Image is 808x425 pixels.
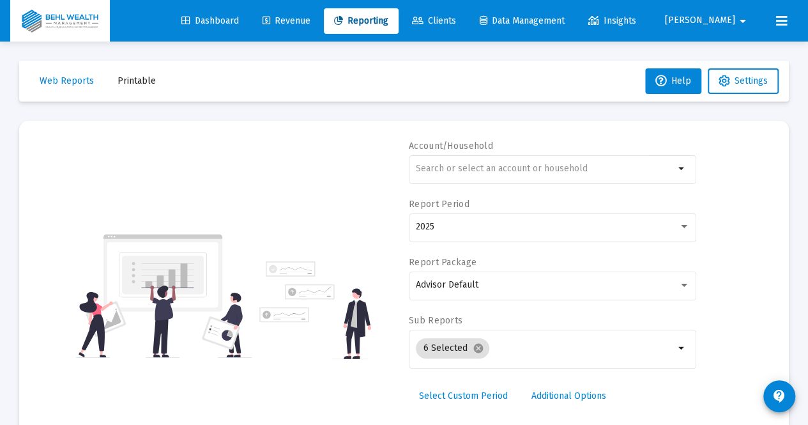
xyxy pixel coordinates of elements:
[655,75,691,86] span: Help
[259,261,371,359] img: reporting-alt
[402,8,466,34] a: Clients
[416,221,434,232] span: 2025
[469,8,575,34] a: Data Management
[735,8,751,34] mat-icon: arrow_drop_down
[419,390,508,401] span: Select Custom Period
[252,8,321,34] a: Revenue
[181,15,239,26] span: Dashboard
[473,343,484,354] mat-icon: cancel
[578,8,646,34] a: Insights
[480,15,565,26] span: Data Management
[334,15,388,26] span: Reporting
[29,68,104,94] button: Web Reports
[650,8,766,33] button: [PERSON_NAME]
[675,161,690,176] mat-icon: arrow_drop_down
[409,315,462,326] label: Sub Reports
[665,15,735,26] span: [PERSON_NAME]
[118,75,156,86] span: Printable
[263,15,310,26] span: Revenue
[76,233,252,359] img: reporting
[324,8,399,34] a: Reporting
[416,279,478,290] span: Advisor Default
[40,75,94,86] span: Web Reports
[416,164,675,174] input: Search or select an account or household
[675,341,690,356] mat-icon: arrow_drop_down
[531,390,606,401] span: Additional Options
[107,68,166,94] button: Printable
[708,68,779,94] button: Settings
[735,75,768,86] span: Settings
[588,15,636,26] span: Insights
[20,8,100,34] img: Dashboard
[409,199,469,210] label: Report Period
[416,338,489,359] mat-chip: 6 Selected
[409,257,476,268] label: Report Package
[412,15,456,26] span: Clients
[171,8,249,34] a: Dashboard
[409,141,493,151] label: Account/Household
[772,389,787,404] mat-icon: contact_support
[645,68,701,94] button: Help
[416,336,675,361] mat-chip-list: Selection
